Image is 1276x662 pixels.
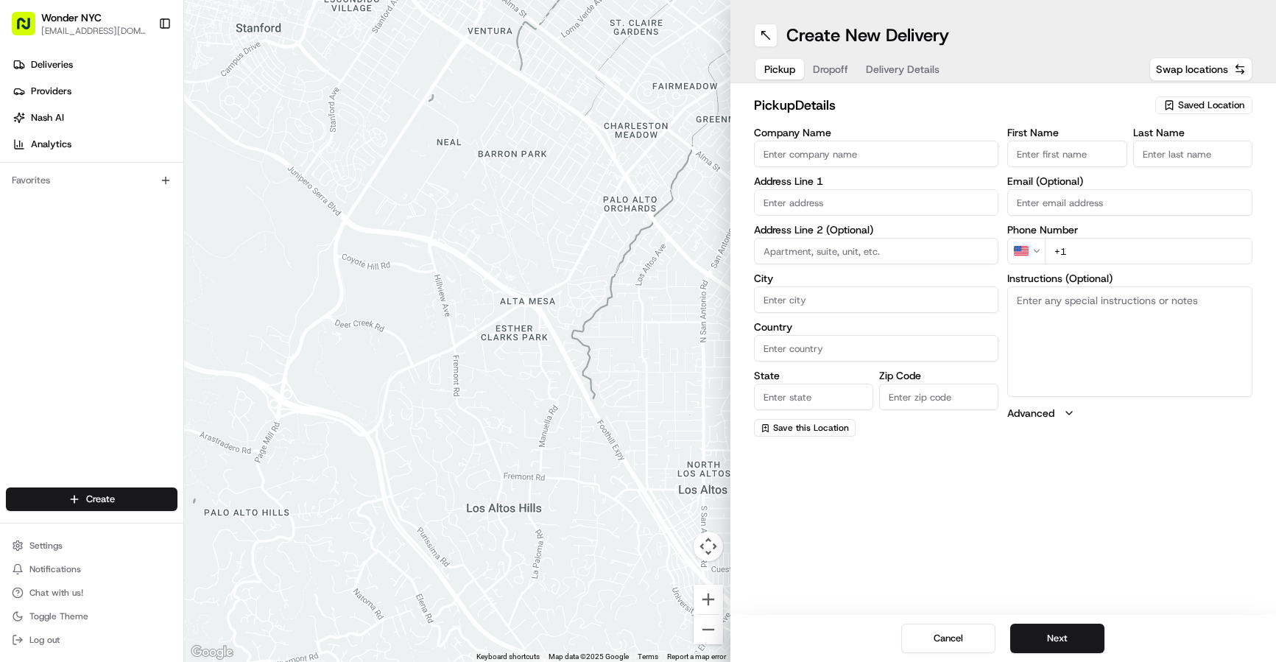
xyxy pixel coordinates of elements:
[29,329,113,344] span: Knowledge Base
[754,141,999,167] input: Enter company name
[15,59,268,82] p: Welcome 👋
[764,62,795,77] span: Pickup
[786,24,949,47] h1: Create New Delivery
[1007,406,1252,420] button: Advanced
[15,331,27,342] div: 📗
[6,606,177,627] button: Toggle Theme
[638,652,658,661] a: Terms
[754,286,999,313] input: Enter city
[754,95,1147,116] h2: pickup Details
[6,133,183,156] a: Analytics
[901,624,995,653] button: Cancel
[1149,57,1252,81] button: Swap locations
[15,141,41,167] img: 1736555255976-a54dd68f-1ca7-489b-9aae-adbdc363a1c4
[754,176,999,186] label: Address Line 1
[1007,406,1054,420] label: Advanced
[667,652,726,661] a: Report a map error
[754,127,999,138] label: Company Name
[6,53,183,77] a: Deliveries
[104,365,178,376] a: Powered byPylon
[1007,141,1127,167] input: Enter first name
[1007,176,1252,186] label: Email (Optional)
[6,559,177,580] button: Notifications
[6,80,183,103] a: Providers
[1133,141,1252,167] input: Enter last name
[754,238,999,264] input: Apartment, suite, unit, etc.
[41,25,147,37] button: [EMAIL_ADDRESS][DOMAIN_NAME]
[1155,95,1252,116] button: Saved Location
[31,85,71,98] span: Providers
[6,487,177,511] button: Create
[754,189,999,216] input: Enter address
[15,214,38,238] img: Dianne Alexi Soriano
[754,335,999,362] input: Enter country
[754,370,873,381] label: State
[29,269,41,281] img: 1736555255976-a54dd68f-1ca7-489b-9aae-adbdc363a1c4
[29,634,60,646] span: Log out
[1007,127,1127,138] label: First Name
[1010,624,1104,653] button: Next
[754,384,873,410] input: Enter state
[694,532,723,561] button: Map camera controls
[6,6,152,41] button: Wonder NYC[EMAIL_ADDRESS][DOMAIN_NAME]
[476,652,540,662] button: Keyboard shortcuts
[15,254,38,278] img: Dianne Alexi Soriano
[228,189,268,206] button: See all
[879,370,998,381] label: Zip Code
[206,268,236,280] span: [DATE]
[866,62,940,77] span: Delivery Details
[29,229,41,241] img: 1736555255976-a54dd68f-1ca7-489b-9aae-adbdc363a1c4
[6,630,177,650] button: Log out
[38,95,243,110] input: Clear
[31,58,73,71] span: Deliveries
[29,563,81,575] span: Notifications
[29,587,83,599] span: Chat with us!
[1133,127,1252,138] label: Last Name
[46,228,195,240] span: [PERSON_NAME] [PERSON_NAME]
[124,331,136,342] div: 💻
[41,10,102,25] button: Wonder NYC
[813,62,848,77] span: Dropoff
[6,582,177,603] button: Chat with us!
[754,419,856,437] button: Save this Location
[773,422,849,434] span: Save this Location
[1156,62,1228,77] span: Swap locations
[206,228,236,240] span: [DATE]
[66,141,242,155] div: Start new chat
[1007,225,1252,235] label: Phone Number
[549,652,629,661] span: Map data ©2025 Google
[147,365,178,376] span: Pylon
[29,540,63,552] span: Settings
[86,493,115,506] span: Create
[188,643,236,662] a: Open this area in Google Maps (opens a new window)
[754,273,999,284] label: City
[6,169,177,192] div: Favorites
[31,138,71,151] span: Analytics
[15,191,94,203] div: Past conversations
[139,329,236,344] span: API Documentation
[1007,189,1252,216] input: Enter email address
[6,106,183,130] a: Nash AI
[198,268,203,280] span: •
[1045,238,1252,264] input: Enter phone number
[6,535,177,556] button: Settings
[15,15,44,44] img: Nash
[46,268,195,280] span: [PERSON_NAME] [PERSON_NAME]
[188,643,236,662] img: Google
[754,322,999,332] label: Country
[29,610,88,622] span: Toggle Theme
[198,228,203,240] span: •
[879,384,998,410] input: Enter zip code
[1007,273,1252,284] label: Instructions (Optional)
[250,145,268,163] button: Start new chat
[66,155,202,167] div: We're available if you need us!
[694,615,723,644] button: Zoom out
[31,141,57,167] img: 1732323095091-59ea418b-cfe3-43c8-9ae0-d0d06d6fd42c
[694,585,723,614] button: Zoom in
[754,225,999,235] label: Address Line 2 (Optional)
[119,323,242,350] a: 💻API Documentation
[31,111,64,124] span: Nash AI
[1178,99,1244,112] span: Saved Location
